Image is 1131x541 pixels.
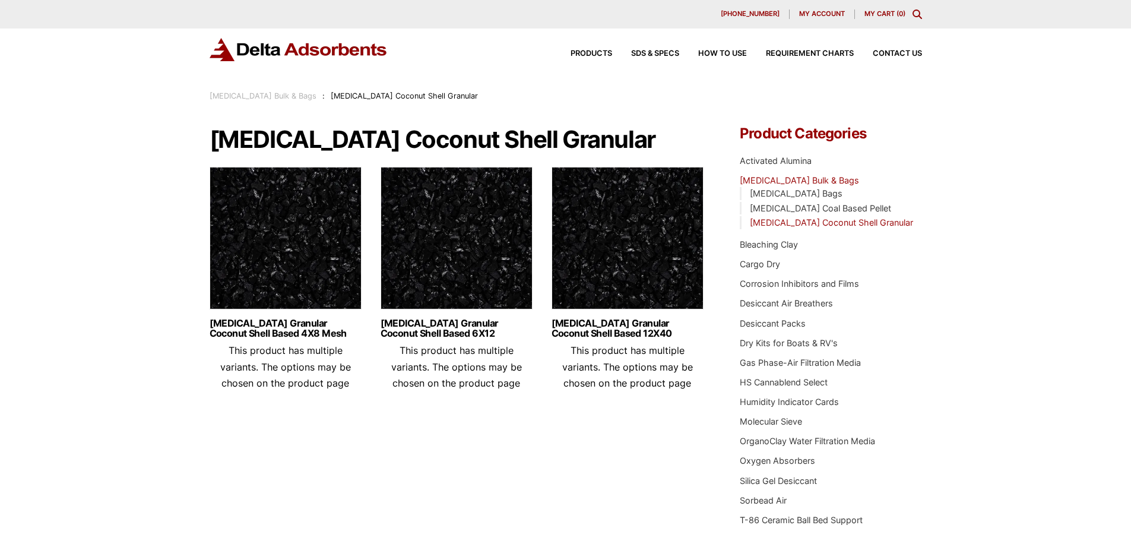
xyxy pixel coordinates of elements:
a: Humidity Indicator Cards [740,397,839,407]
span: This product has multiple variants. The options may be chosen on the product page [220,344,351,388]
a: [MEDICAL_DATA] Granular Coconut Shell Based 4X8 Mesh [210,318,362,338]
span: This product has multiple variants. The options may be chosen on the product page [562,344,693,388]
a: Contact Us [854,50,922,58]
img: Activated Carbon Mesh Granular [552,167,704,315]
a: Oxygen Absorbers [740,455,815,466]
span: : [322,91,325,100]
a: [MEDICAL_DATA] Coconut Shell Granular [750,217,913,227]
a: HS Cannablend Select [740,377,828,387]
a: [PHONE_NUMBER] [711,10,790,19]
span: Requirement Charts [766,50,854,58]
span: 0 [899,10,903,18]
a: Gas Phase-Air Filtration Media [740,357,861,368]
a: Dry Kits for Boats & RV's [740,338,838,348]
span: This product has multiple variants. The options may be chosen on the product page [391,344,522,388]
h1: [MEDICAL_DATA] Coconut Shell Granular [210,126,705,153]
h4: Product Categories [740,126,921,141]
span: How to Use [698,50,747,58]
a: T-86 Ceramic Ball Bed Support [740,515,863,525]
a: Activated Alumina [740,156,812,166]
img: Activated Carbon Mesh Granular [381,167,533,315]
a: SDS & SPECS [612,50,679,58]
span: Products [571,50,612,58]
div: Toggle Modal Content [913,10,922,19]
a: Desiccant Packs [740,318,806,328]
a: Requirement Charts [747,50,854,58]
a: [MEDICAL_DATA] Bulk & Bags [740,175,859,185]
a: [MEDICAL_DATA] Bulk & Bags [210,91,316,100]
a: Molecular Sieve [740,416,802,426]
a: Bleaching Clay [740,239,798,249]
a: [MEDICAL_DATA] Bags [750,188,842,198]
a: Corrosion Inhibitors and Films [740,279,859,289]
img: Activated Carbon Mesh Granular [210,167,362,315]
a: [MEDICAL_DATA] Granular Coconut Shell Based 6X12 [381,318,533,338]
a: Silica Gel Desiccant [740,476,817,486]
span: [MEDICAL_DATA] Coconut Shell Granular [331,91,478,100]
a: How to Use [679,50,747,58]
a: [MEDICAL_DATA] Coal Based Pellet [750,203,891,213]
a: Cargo Dry [740,259,780,269]
a: My account [790,10,855,19]
span: Contact Us [873,50,922,58]
a: OrganoClay Water Filtration Media [740,436,875,446]
span: My account [799,11,845,17]
span: SDS & SPECS [631,50,679,58]
img: Delta Adsorbents [210,38,388,61]
a: Products [552,50,612,58]
a: Sorbead Air [740,495,787,505]
a: My Cart (0) [864,10,905,18]
a: Desiccant Air Breathers [740,298,833,308]
span: [PHONE_NUMBER] [721,11,780,17]
a: [MEDICAL_DATA] Granular Coconut Shell Based 12X40 [552,318,704,338]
